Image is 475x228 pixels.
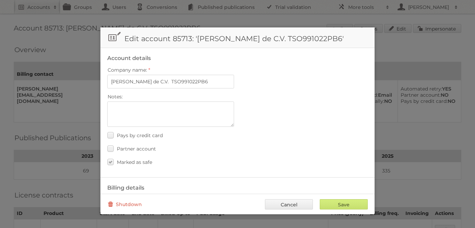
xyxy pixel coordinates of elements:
[320,199,368,209] input: Save
[107,199,142,209] a: Shutdown
[107,55,151,61] legend: Account details
[108,94,123,100] span: Notes:
[117,159,152,165] span: Marked as safe
[265,199,313,209] a: Cancel
[117,146,156,152] span: Partner account
[117,132,163,139] span: Pays by credit card
[107,184,144,191] legend: Billing details
[108,67,147,73] span: Company name:
[100,27,375,48] h1: Edit account 85713: '[PERSON_NAME] de C.V. TSO991022PB6'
